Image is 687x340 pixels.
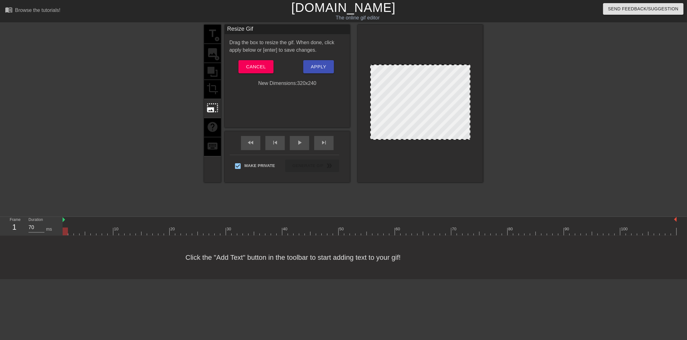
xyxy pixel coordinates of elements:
[15,8,60,13] div: Browse the tutorials!
[452,226,458,232] div: 70
[603,3,684,15] button: Send Feedback/Suggestion
[283,226,289,232] div: 40
[170,226,176,232] div: 20
[225,80,350,87] div: New Dimensions: 320 x 240
[565,226,570,232] div: 90
[5,6,13,13] span: menu_book
[311,63,326,71] span: Apply
[674,217,677,222] img: bound-end.png
[621,226,629,232] div: 100
[238,60,273,73] button: Cancel
[10,222,19,233] div: 1
[227,226,232,232] div: 30
[396,226,401,232] div: 60
[5,217,24,235] div: Frame
[225,25,350,34] div: Resize Gif
[296,139,303,146] span: play_arrow
[114,226,120,232] div: 10
[225,39,350,54] div: Drag the box to resize the gif. When done, click apply below or [enter] to save changes.
[303,60,334,73] button: Apply
[247,139,254,146] span: fast_rewind
[508,226,514,232] div: 80
[244,163,275,169] span: Make Private
[207,102,218,114] span: photo_size_select_large
[608,5,679,13] span: Send Feedback/Suggestion
[271,139,279,146] span: skip_previous
[232,14,484,22] div: The online gif editor
[291,1,396,14] a: [DOMAIN_NAME]
[5,6,60,16] a: Browse the tutorials!
[28,218,43,222] label: Duration
[339,226,345,232] div: 50
[246,63,266,71] span: Cancel
[320,139,328,146] span: skip_next
[46,226,52,233] div: ms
